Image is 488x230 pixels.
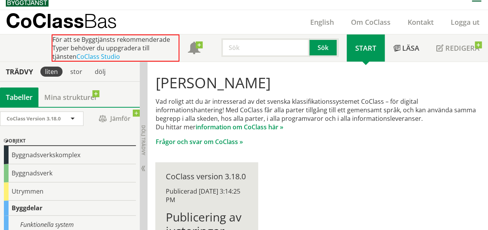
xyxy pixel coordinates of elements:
a: CoClassBas [6,10,134,34]
p: CoClass [6,16,117,25]
a: Start [347,34,385,62]
span: Notifikationer [188,43,200,55]
div: Objekt [4,137,136,146]
a: CoClass Studio [76,52,120,61]
a: Mina strukturer [38,88,103,107]
a: English [302,17,342,27]
div: Publicerad [DATE] 3:14:25 PM [165,187,248,204]
a: Logga ut [442,17,488,27]
div: stor [66,67,87,77]
h1: [PERSON_NAME] [155,74,480,91]
a: Läsa [385,34,428,62]
div: CoClass version 3.18.0 [165,172,248,181]
div: Trädvy [2,67,37,76]
p: Vad roligt att du är intresserad av det svenska klassifikationssystemet CoClass – för digital inf... [155,97,480,131]
button: Sök [309,38,338,57]
div: För att se Byggtjänsts rekommenderade Typer behöver du uppgradera till tjänsten [52,34,179,62]
a: Redigera [428,34,488,62]
a: Om CoClass [342,17,399,27]
span: Redigera [445,43,479,53]
div: liten [40,67,63,77]
div: Utrymmen [4,182,136,201]
a: information om CoClass här » [195,123,283,131]
a: Kontakt [399,17,442,27]
div: Byggnadsverk [4,164,136,182]
span: CoClass Version 3.18.0 [7,115,61,122]
input: Sök [221,38,309,57]
span: Dölj trädvy [140,125,147,155]
div: Byggdelar [4,201,136,216]
div: Byggnadsverkskomplex [4,146,136,164]
span: Bas [84,9,117,32]
span: Jämför [91,112,138,125]
span: Läsa [402,43,419,53]
div: dölj [90,67,110,77]
a: Frågor och svar om CoClass » [155,137,243,146]
span: Start [355,43,376,53]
